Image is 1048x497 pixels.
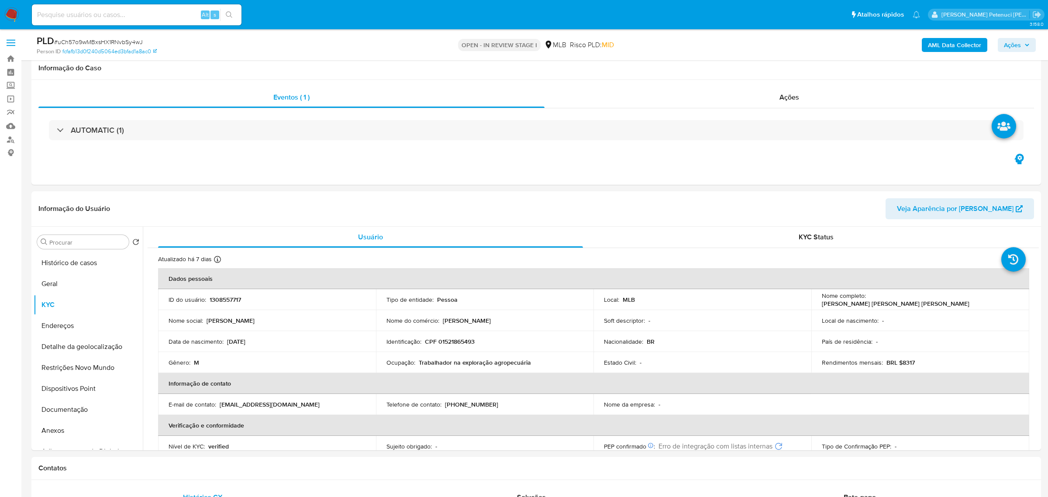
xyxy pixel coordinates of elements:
[38,64,1034,72] h1: Informação do Caso
[202,10,209,19] span: Alt
[34,441,143,462] button: Adiantamentos de Dinheiro
[570,40,614,50] span: Risco PLD:
[886,359,915,366] p: BRL $8317
[941,10,1030,19] p: giovanna.petenuci@mercadolivre.com
[419,359,531,366] p: Trabalhador na exploração agropecuária
[34,273,143,294] button: Geral
[928,38,981,52] b: AML Data Collector
[822,442,891,450] p: Tipo de Confirmação PEP :
[822,338,872,345] p: País de residência :
[34,378,143,399] button: Dispositivos Point
[34,252,143,273] button: Histórico de casos
[822,300,969,307] p: [PERSON_NAME] [PERSON_NAME] [PERSON_NAME]
[41,238,48,245] button: Procurar
[1032,10,1041,19] a: Sair
[799,232,834,242] span: KYC Status
[658,400,660,408] p: -
[158,415,1029,436] th: Verificação e conformidade
[922,38,987,52] button: AML Data Collector
[71,125,124,135] h3: AUTOMATIC (1)
[895,442,896,450] p: -
[158,373,1029,394] th: Informação de contato
[822,292,866,300] p: Nome completo :
[38,204,110,213] h1: Informação do Usuário
[544,40,566,50] div: MLB
[604,338,643,345] p: Nacionalidade :
[34,336,143,357] button: Detalhe da geolocalização
[857,10,904,19] span: Atalhos rápidos
[386,317,439,324] p: Nome do comércio :
[774,442,783,451] button: Tentar novamente
[208,442,229,450] p: verified
[34,420,143,441] button: Anexos
[602,40,614,50] span: MID
[604,296,619,304] p: Local :
[220,400,320,408] p: [EMAIL_ADDRESS][DOMAIN_NAME]
[640,359,641,366] p: -
[34,357,143,378] button: Restrições Novo Mundo
[194,359,199,366] p: M
[897,198,1014,219] span: Veja Aparência por [PERSON_NAME]
[34,399,143,420] button: Documentação
[158,255,212,263] p: Atualizado há 7 dias
[132,238,139,248] button: Retornar ao pedido padrão
[386,400,441,408] p: Telefone de contato :
[779,92,799,102] span: Ações
[273,92,310,102] span: Eventos ( 1 )
[386,296,434,304] p: Tipo de entidade :
[169,442,205,450] p: Nível de KYC :
[604,359,636,366] p: Estado Civil :
[443,317,491,324] p: [PERSON_NAME]
[169,359,190,366] p: Gênero :
[876,338,878,345] p: -
[647,338,655,345] p: BR
[358,232,383,242] span: Usuário
[49,238,125,246] input: Procurar
[822,317,879,324] p: Local de nascimento :
[220,9,238,21] button: search-icon
[227,338,245,345] p: [DATE]
[214,10,216,19] span: s
[998,38,1036,52] button: Ações
[169,296,206,304] p: ID do usuário :
[169,317,203,324] p: Nome social :
[604,442,655,450] p: PEP confirmado :
[34,315,143,336] button: Endereços
[38,464,1034,473] h1: Contatos
[34,294,143,315] button: KYC
[386,338,421,345] p: Identificação :
[62,48,157,55] a: fcfafb13d0f240d5064ed3bfad1a8ac0
[207,317,255,324] p: [PERSON_NAME]
[32,9,241,21] input: Pesquise usuários ou casos...
[54,38,143,46] span: # uCh57o9wMBxsHX1RNvbSy4wJ
[623,296,635,304] p: MLB
[882,317,884,324] p: -
[604,317,645,324] p: Soft descriptor :
[158,268,1029,289] th: Dados pessoais
[210,296,241,304] p: 1308557717
[49,120,1024,140] div: AUTOMATIC (1)
[458,39,541,51] p: OPEN - IN REVIEW STAGE I
[435,442,437,450] p: -
[913,11,920,18] a: Notificações
[604,400,655,408] p: Nome da empresa :
[386,359,415,366] p: Ocupação :
[169,338,224,345] p: Data de nascimento :
[169,400,216,408] p: E-mail de contato :
[886,198,1034,219] button: Veja Aparência por [PERSON_NAME]
[658,442,772,451] span: Erro de integração com listas internas
[437,296,458,304] p: Pessoa
[648,317,650,324] p: -
[445,400,498,408] p: [PHONE_NUMBER]
[37,48,61,55] b: Person ID
[386,442,432,450] p: Sujeito obrigado :
[1004,38,1021,52] span: Ações
[425,338,475,345] p: CPF 01521865493
[37,34,54,48] b: PLD
[822,359,883,366] p: Rendimentos mensais :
